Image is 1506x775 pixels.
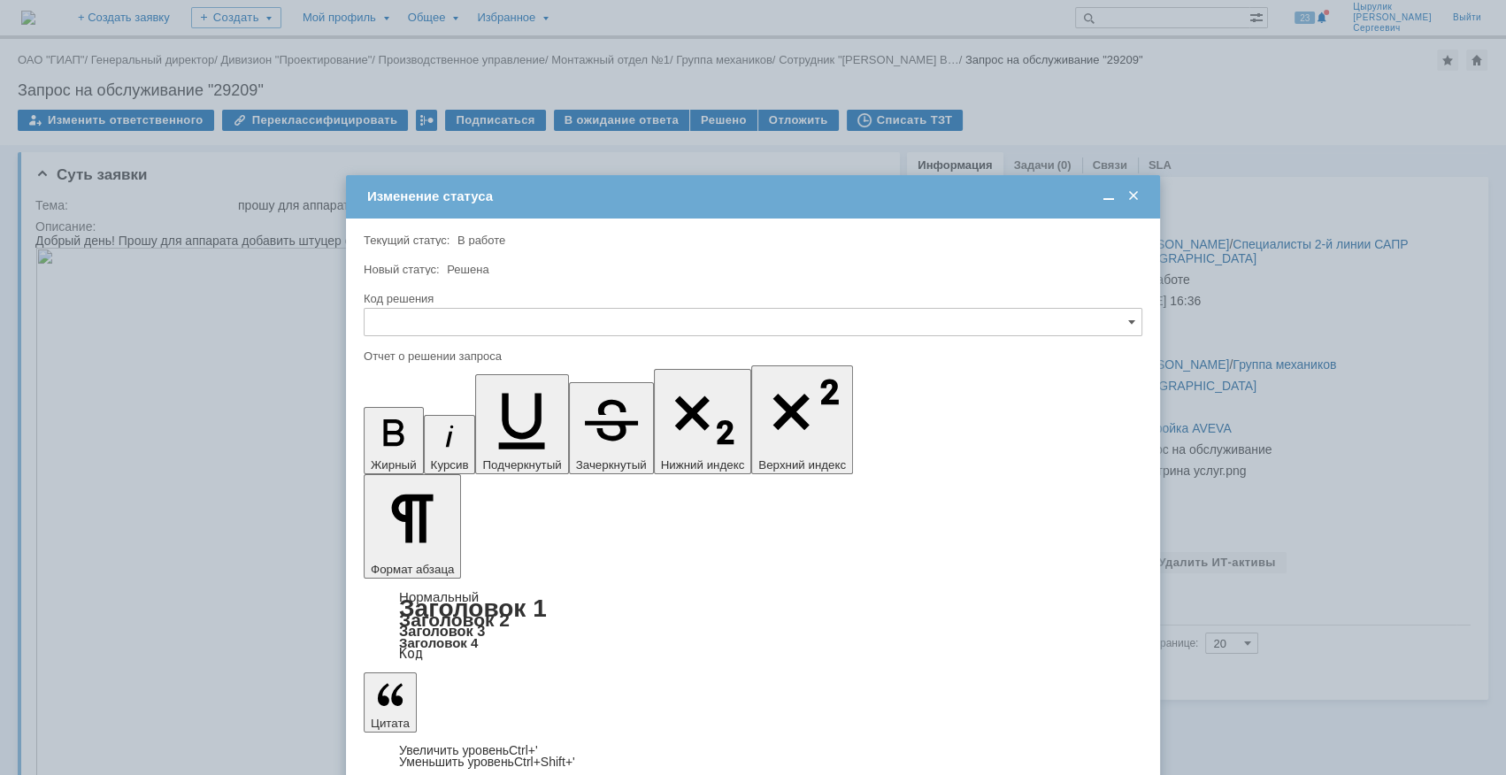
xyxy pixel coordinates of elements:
span: Закрыть [1125,188,1142,204]
div: Изменение статуса [367,188,1142,204]
button: Жирный [364,407,424,474]
span: Зачеркнутый [576,458,647,472]
button: Зачеркнутый [569,382,654,474]
button: Курсив [424,415,476,474]
div: Цитата [364,745,1142,768]
a: Код [399,646,423,662]
span: Верхний индекс [758,458,846,472]
a: Decrease [399,755,575,769]
span: Формат абзаца [371,563,454,576]
span: Подчеркнутый [482,458,561,472]
a: Заголовок 1 [399,595,547,622]
label: Новый статус: [364,263,440,276]
div: Код решения [364,293,1139,304]
button: Подчеркнутый [475,374,568,474]
button: Нижний индекс [654,369,752,474]
span: Нижний индекс [661,458,745,472]
a: Заголовок 2 [399,610,510,630]
span: В работе [457,234,505,247]
button: Формат абзаца [364,474,461,579]
span: Решена [447,263,488,276]
a: Increase [399,743,538,757]
button: Цитата [364,672,417,733]
span: Курсив [431,458,469,472]
span: Свернуть (Ctrl + M) [1100,188,1118,204]
div: Формат абзаца [364,591,1142,660]
a: Заголовок 4 [399,635,478,650]
button: Верхний индекс [751,365,853,474]
div: Отчет о решении запроса [364,350,1139,362]
span: Ctrl+' [509,743,538,757]
span: Жирный [371,458,417,472]
label: Текущий статус: [364,234,449,247]
a: Заголовок 3 [399,623,485,639]
span: Цитата [371,717,410,730]
span: Ctrl+Shift+' [514,755,575,769]
a: Нормальный [399,589,479,604]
